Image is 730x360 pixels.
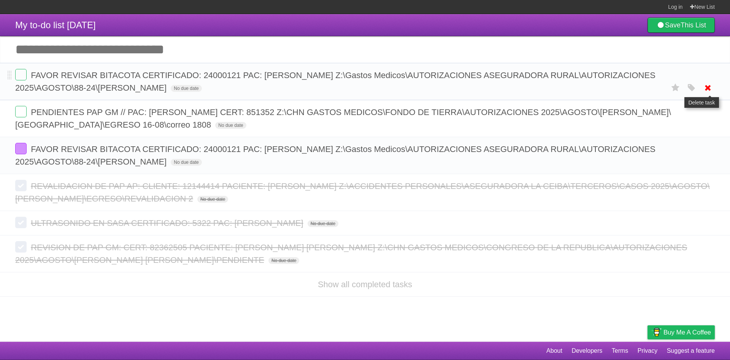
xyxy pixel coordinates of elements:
label: Done [15,180,27,191]
label: Done [15,217,27,228]
img: Buy me a coffee [651,326,662,339]
span: FAVOR REVISAR BITACOTA CERTIFICADO: 24000121 PAC: [PERSON_NAME] Z:\Gastos Medicos\AUTORIZACIONES ... [15,144,655,166]
a: About [546,344,562,358]
label: Done [15,241,27,253]
a: Developers [571,344,602,358]
a: SaveThis List [647,18,715,33]
span: No due date [171,159,202,166]
a: Suggest a feature [667,344,715,358]
span: REVISION DE PAP GM: CERT: 82362505 PACIENTE: [PERSON_NAME] [PERSON_NAME] Z:\CHN GASTOS MEDICOS\CO... [15,243,687,265]
label: Star task [668,82,683,94]
span: REVALIDACION DE PAP AP: CLIENTE: 12144414 PACIENTE: [PERSON_NAME] Z:\ACCIDENTES PERSONALES\ASEGUR... [15,181,710,203]
label: Done [15,106,27,117]
span: FAVOR REVISAR BITACOTA CERTIFICADO: 24000121 PAC: [PERSON_NAME] Z:\Gastos Medicos\AUTORIZACIONES ... [15,70,655,93]
label: Done [15,69,27,80]
label: Done [15,143,27,154]
span: ULTRASONIDO EN SASA CERTIFICADO: 5322 PAC: [PERSON_NAME] [31,218,305,228]
span: No due date [268,257,299,264]
b: This List [681,21,706,29]
span: My to-do list [DATE] [15,20,96,30]
span: No due date [197,196,228,203]
a: Terms [612,344,628,358]
a: Buy me a coffee [647,325,715,339]
span: No due date [171,85,202,92]
span: No due date [215,122,246,129]
a: Show all completed tasks [318,280,412,289]
span: PENDIENTES PAP GM // PAC: [PERSON_NAME] CERT: 851352 Z:\CHN GASTOS MEDICOS\FONDO DE TIERRA\AUTORI... [15,107,671,130]
span: Buy me a coffee [663,326,711,339]
span: No due date [308,220,338,227]
a: Privacy [638,344,657,358]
